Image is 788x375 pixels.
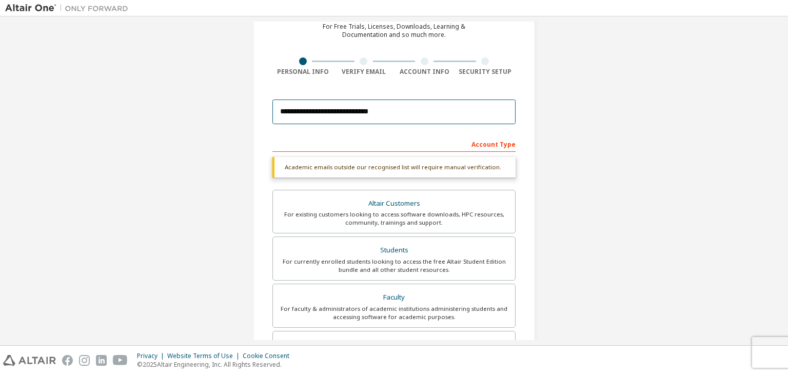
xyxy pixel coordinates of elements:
[272,157,516,177] div: Academic emails outside our recognised list will require manual verification.
[167,352,243,360] div: Website Terms of Use
[5,3,133,13] img: Altair One
[394,68,455,76] div: Account Info
[279,290,509,305] div: Faculty
[279,196,509,211] div: Altair Customers
[272,135,516,152] div: Account Type
[79,355,90,366] img: instagram.svg
[323,23,465,39] div: For Free Trials, Licenses, Downloads, Learning & Documentation and so much more.
[272,68,333,76] div: Personal Info
[3,355,56,366] img: altair_logo.svg
[96,355,107,366] img: linkedin.svg
[333,68,395,76] div: Verify Email
[279,210,509,227] div: For existing customers looking to access software downloads, HPC resources, community, trainings ...
[455,68,516,76] div: Security Setup
[279,338,509,352] div: Everyone else
[137,360,295,369] p: © 2025 Altair Engineering, Inc. All Rights Reserved.
[279,305,509,321] div: For faculty & administrators of academic institutions administering students and accessing softwa...
[279,243,509,258] div: Students
[62,355,73,366] img: facebook.svg
[113,355,128,366] img: youtube.svg
[243,352,295,360] div: Cookie Consent
[279,258,509,274] div: For currently enrolled students looking to access the free Altair Student Edition bundle and all ...
[137,352,167,360] div: Privacy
